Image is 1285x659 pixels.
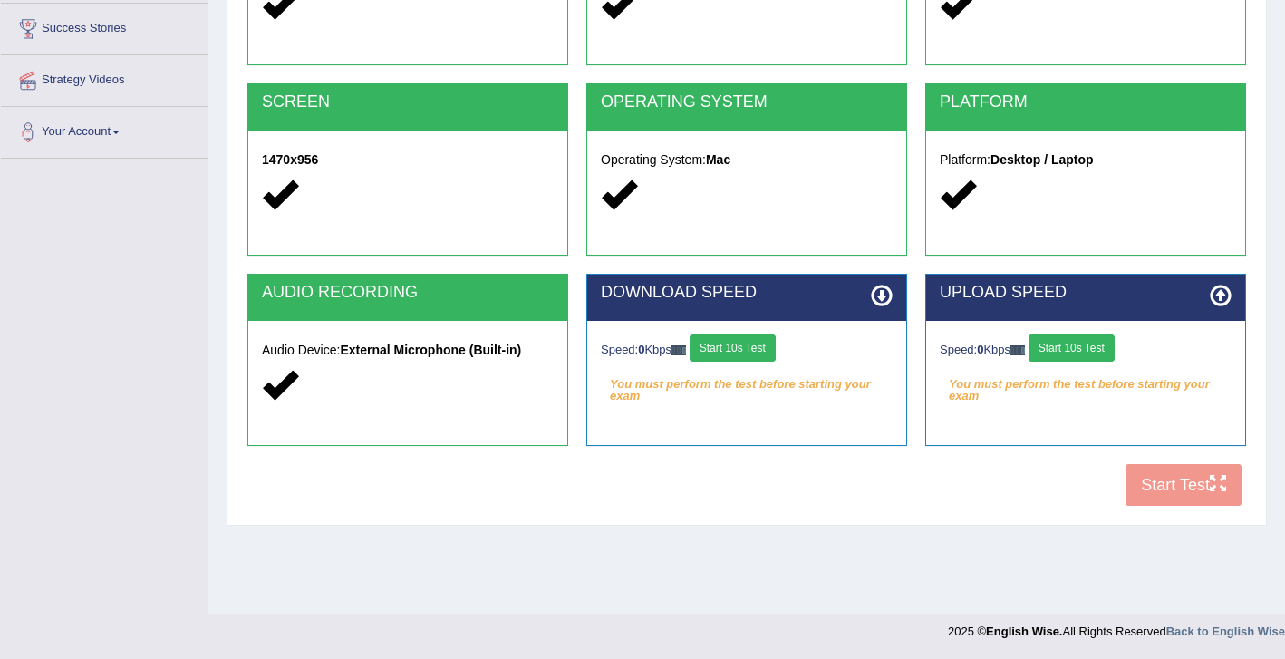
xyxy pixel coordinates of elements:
[601,93,893,111] h2: OPERATING SYSTEM
[262,284,554,302] h2: AUDIO RECORDING
[940,93,1232,111] h2: PLATFORM
[986,625,1062,638] strong: English Wise.
[940,153,1232,167] h5: Platform:
[1010,345,1025,355] img: ajax-loader-fb-connection.gif
[690,334,776,362] button: Start 10s Test
[1166,625,1285,638] a: Back to English Wise
[601,284,893,302] h2: DOWNLOAD SPEED
[671,345,686,355] img: ajax-loader-fb-connection.gif
[977,343,983,356] strong: 0
[601,153,893,167] h5: Operating System:
[940,371,1232,398] em: You must perform the test before starting your exam
[262,93,554,111] h2: SCREEN
[1,55,208,101] a: Strategy Videos
[1,107,208,152] a: Your Account
[262,152,318,167] strong: 1470x956
[638,343,644,356] strong: 0
[706,152,730,167] strong: Mac
[601,371,893,398] em: You must perform the test before starting your exam
[948,614,1285,640] div: 2025 © All Rights Reserved
[940,284,1232,302] h2: UPLOAD SPEED
[940,334,1232,366] div: Speed: Kbps
[340,343,521,357] strong: External Microphone (Built-in)
[1029,334,1115,362] button: Start 10s Test
[601,334,893,366] div: Speed: Kbps
[990,152,1094,167] strong: Desktop / Laptop
[1,4,208,49] a: Success Stories
[262,344,554,357] h5: Audio Device:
